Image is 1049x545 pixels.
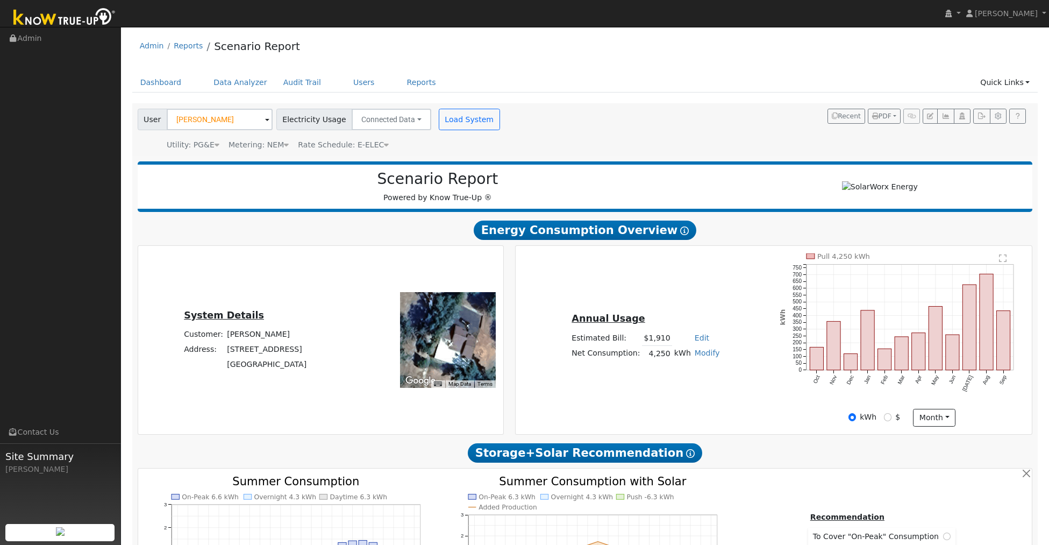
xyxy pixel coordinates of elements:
text: Jun [948,374,957,385]
input: $ [884,413,891,421]
span: Storage+Solar Recommendation [468,443,702,463]
a: Modify [695,349,720,357]
td: [STREET_ADDRESS] [225,342,309,357]
circle: onclick="" [596,540,600,544]
text:  [999,254,1007,263]
rect: onclick="" [895,337,908,370]
div: Metering: NEM [229,139,289,151]
img: Know True-Up [8,6,121,30]
text: Dec [845,374,854,386]
button: Login As [954,109,970,124]
i: Show Help [686,449,695,458]
text: 200 [793,340,802,346]
rect: onclick="" [810,348,823,370]
text: 600 [793,285,802,291]
text: Sep [998,374,1008,386]
a: Terms (opens in new tab) [477,381,493,387]
td: [PERSON_NAME] [225,327,309,342]
span: To Cover "On-Peak" Consumption [813,531,943,542]
button: Connected Data [352,109,431,130]
img: SolarWorx Energy [842,181,918,193]
text: Jan [863,374,872,385]
text: On-Peak 6.3 kWh [479,493,536,501]
text: 2 [461,533,463,539]
text: Oct [812,374,821,385]
td: 4,250 [642,346,672,362]
a: Audit Trail [275,73,329,93]
text: Pull 4,250 kWh [817,252,870,260]
text: 100 [793,353,802,359]
input: kWh [848,413,856,421]
text: Push -6.3 kWh [627,493,674,501]
text: 3 [164,501,167,507]
rect: onclick="" [997,311,1010,370]
button: Load System [439,109,500,130]
button: Map Data [448,380,471,388]
div: Utility: PG&E [167,139,219,151]
button: Edit User [923,109,938,124]
text: 450 [793,306,802,312]
text: 250 [793,333,802,339]
h2: Scenario Report [148,170,727,188]
span: Electricity Usage [276,109,352,130]
text: 400 [793,313,802,318]
span: [PERSON_NAME] [975,9,1038,18]
span: Energy Consumption Overview [474,221,696,240]
button: Export Interval Data [973,109,990,124]
button: Multi-Series Graph [937,109,954,124]
text: Summer Consumption with Solar [499,475,687,488]
text: Added Production [479,504,537,511]
i: Show Help [680,227,689,235]
text: 50 [796,360,802,366]
button: month [913,409,955,427]
text: 500 [793,299,802,305]
text: Summer Consumption [232,475,359,488]
text: May [930,374,940,386]
text: 150 [793,346,802,352]
a: Admin [140,41,164,50]
text: Mar [896,374,906,385]
text: 2 [164,525,167,530]
a: Edit [695,334,709,342]
text: 3 [461,512,463,518]
text: Overnight 4.3 kWh [254,493,317,501]
text: 0 [798,367,802,373]
td: Net Consumption: [570,346,642,362]
span: Site Summary [5,449,115,464]
text: 750 [793,265,802,271]
a: Reports [399,73,444,93]
span: User [138,109,167,130]
rect: onclick="" [946,335,959,370]
a: Quick Links [972,73,1038,93]
span: PDF [872,112,891,120]
div: Powered by Know True-Up ® [143,170,733,203]
rect: onclick="" [878,349,891,370]
text: Aug [981,374,990,386]
u: System Details [184,310,264,321]
u: Annual Usage [572,313,645,324]
a: Help Link [1009,109,1026,124]
button: PDF [868,109,901,124]
u: Recommendation [810,513,884,521]
input: Select a User [167,109,273,130]
text: 300 [793,326,802,332]
text: [DATE] [961,374,974,392]
img: Google [403,374,438,388]
text: On-Peak 6.6 kWh [182,493,239,501]
a: Scenario Report [214,40,300,53]
text: Overnight 4.3 kWh [551,493,613,501]
text: 700 [793,272,802,278]
td: $1,910 [642,330,672,346]
img: retrieve [56,527,65,536]
rect: onclick="" [827,322,840,371]
text: 350 [793,320,802,325]
a: Reports [174,41,203,50]
text: 650 [793,279,802,285]
text: Feb [880,374,889,386]
label: $ [895,412,900,423]
a: Open this area in Google Maps (opens a new window) [403,374,438,388]
button: Settings [990,109,1007,124]
rect: onclick="" [861,310,874,370]
rect: onclick="" [980,274,993,370]
rect: onclick="" [912,333,925,370]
